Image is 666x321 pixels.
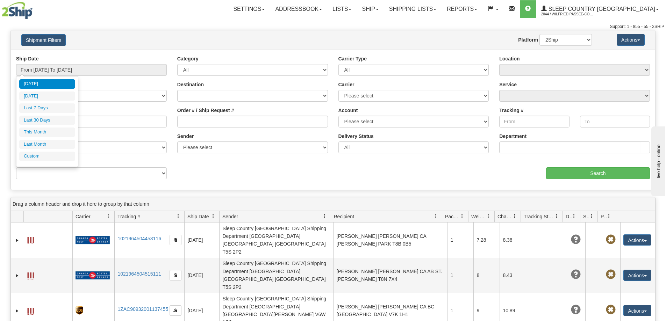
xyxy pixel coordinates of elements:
[499,55,520,62] label: Location
[177,55,199,62] label: Category
[473,222,500,258] td: 7.28
[580,116,650,127] input: To
[228,0,270,18] a: Settings
[546,167,650,179] input: Search
[499,116,569,127] input: From
[19,116,75,125] li: Last 30 Days
[606,270,616,279] span: Pickup Not Assigned
[499,133,527,140] label: Department
[117,271,161,277] a: 1021964504515111
[430,210,442,222] a: Recipient filter column settings
[338,133,374,140] label: Delivery Status
[5,6,65,11] div: live help - online
[536,0,664,18] a: Sleep Country [GEOGRAPHIC_DATA] 2044 / Wilfried.Passee-Coutrin
[447,222,473,258] td: 1
[568,210,580,222] a: Delivery Status filter column settings
[184,222,219,258] td: [DATE]
[184,258,219,293] td: [DATE]
[76,236,110,245] img: 20 - Canada Post
[623,234,651,246] button: Actions
[650,125,665,196] iframe: chat widget
[541,11,594,18] span: 2044 / Wilfried.Passee-Coutrin
[500,222,526,258] td: 8.38
[177,133,194,140] label: Sender
[551,210,563,222] a: Tracking Status filter column settings
[177,81,204,88] label: Destination
[19,140,75,149] li: Last Month
[334,213,354,220] span: Recipient
[384,0,442,18] a: Shipping lists
[617,34,645,46] button: Actions
[170,305,181,316] button: Copy to clipboard
[499,81,517,88] label: Service
[499,107,523,114] label: Tracking #
[219,258,333,293] td: Sleep Country [GEOGRAPHIC_DATA] Shipping Department [GEOGRAPHIC_DATA] [GEOGRAPHIC_DATA] [GEOGRAPH...
[76,306,83,315] img: 8 - UPS
[16,55,39,62] label: Ship Date
[76,271,110,280] img: 20 - Canada Post
[170,270,181,280] button: Copy to clipboard
[447,258,473,293] td: 1
[586,210,597,222] a: Shipment Issues filter column settings
[338,81,355,88] label: Carrier
[76,213,91,220] span: Carrier
[2,2,33,19] img: logo2044.jpg
[319,210,331,222] a: Sender filter column settings
[583,213,589,220] span: Shipment Issues
[601,213,607,220] span: Pickup Status
[2,24,664,30] div: Support: 1 - 855 - 55 - 2SHIP
[27,269,34,280] a: Label
[19,103,75,113] li: Last 7 Days
[270,0,327,18] a: Addressbook
[500,258,526,293] td: 8.43
[27,305,34,316] a: Label
[19,127,75,137] li: This Month
[473,258,500,293] td: 8
[571,270,581,279] span: Unknown
[117,306,168,312] a: 1ZAC90932001137455
[509,210,521,222] a: Charge filter column settings
[333,258,447,293] td: [PERSON_NAME] [PERSON_NAME] CA AB ST. [PERSON_NAME] T8N 7X4
[442,0,482,18] a: Reports
[19,92,75,101] li: [DATE]
[27,234,34,245] a: Label
[571,305,581,315] span: Unknown
[445,213,460,220] span: Packages
[207,210,219,222] a: Ship Date filter column settings
[333,222,447,258] td: [PERSON_NAME] [PERSON_NAME] CA [PERSON_NAME] PARK T8B 0B5
[338,55,367,62] label: Carrier Type
[14,272,21,279] a: Expand
[21,34,66,46] button: Shipment Filters
[456,210,468,222] a: Packages filter column settings
[117,213,140,220] span: Tracking #
[497,213,512,220] span: Charge
[518,36,538,43] label: Platform
[14,307,21,314] a: Expand
[524,213,554,220] span: Tracking Status
[623,305,651,316] button: Actions
[471,213,486,220] span: Weight
[566,213,572,220] span: Delivery Status
[19,152,75,161] li: Custom
[357,0,384,18] a: Ship
[187,213,209,220] span: Ship Date
[170,235,181,245] button: Copy to clipboard
[482,210,494,222] a: Weight filter column settings
[19,79,75,89] li: [DATE]
[338,107,358,114] label: Account
[102,210,114,222] a: Carrier filter column settings
[14,237,21,244] a: Expand
[606,305,616,315] span: Pickup Not Assigned
[222,213,238,220] span: Sender
[11,197,655,211] div: grid grouping header
[117,236,161,241] a: 1021964504453116
[219,222,333,258] td: Sleep Country [GEOGRAPHIC_DATA] Shipping Department [GEOGRAPHIC_DATA] [GEOGRAPHIC_DATA] [GEOGRAPH...
[172,210,184,222] a: Tracking # filter column settings
[547,6,655,12] span: Sleep Country [GEOGRAPHIC_DATA]
[177,107,234,114] label: Order # / Ship Request #
[606,235,616,245] span: Pickup Not Assigned
[327,0,357,18] a: Lists
[623,270,651,281] button: Actions
[603,210,615,222] a: Pickup Status filter column settings
[571,235,581,245] span: Unknown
